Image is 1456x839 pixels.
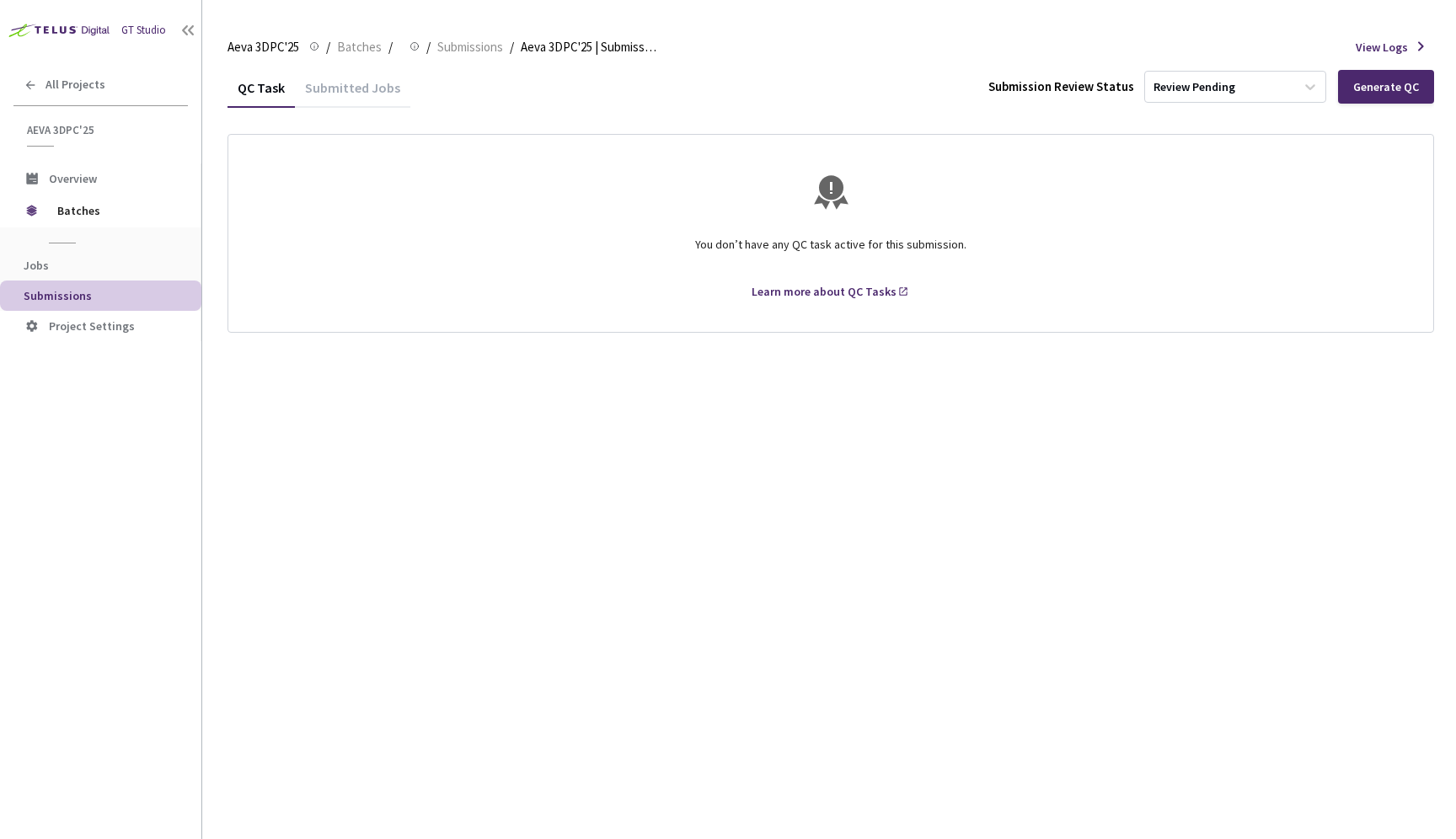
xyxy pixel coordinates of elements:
span: Project Settings [49,318,135,334]
div: Generate QC [1353,80,1419,94]
span: View Logs [1356,39,1408,56]
li: / [510,37,514,57]
li: / [326,37,330,57]
span: Jobs [24,258,49,273]
span: Submissions [24,288,92,303]
div: Review Pending [1154,79,1235,95]
div: Learn more about QC Tasks [752,283,897,300]
div: QC Task [227,79,295,108]
span: Aeva 3DPC'25 [27,123,178,137]
li: / [426,37,431,57]
span: Aeva 3DPC'25 [227,37,299,57]
span: Batches [337,37,382,57]
span: All Projects [45,77,105,92]
span: Submissions [437,37,503,57]
div: GT Studio [121,23,166,39]
div: Submitted Jobs [295,79,410,108]
li: / [388,37,393,57]
div: You don’t have any QC task active for this submission. [249,222,1413,283]
a: Submissions [434,37,506,56]
span: Aeva 3DPC'25 | Submission 3 [521,37,657,57]
span: Overview [49,171,97,186]
div: Submission Review Status [988,77,1134,95]
a: Batches [334,37,385,56]
span: Batches [57,194,173,227]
